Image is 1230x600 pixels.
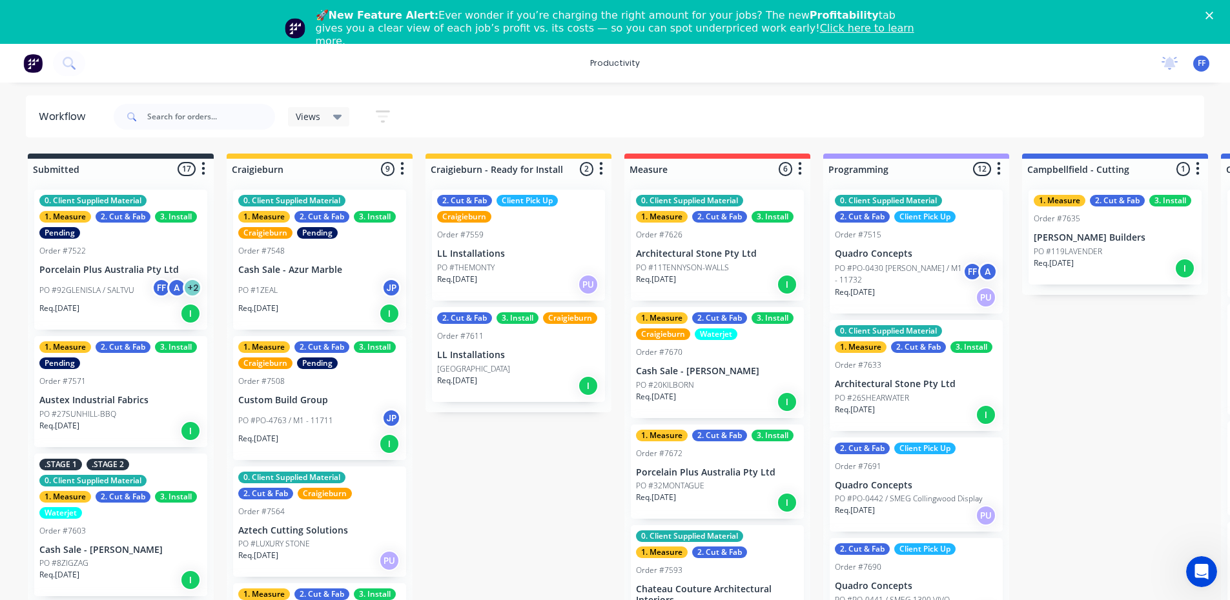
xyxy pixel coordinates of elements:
p: LL Installations [437,350,600,361]
div: A [167,278,187,297]
div: 1. Measure [835,341,887,353]
div: Order #7564 [238,506,285,517]
div: 1. Measure [636,430,688,441]
p: PO #LUXURY STONE [238,538,310,550]
div: FF [963,262,982,281]
div: Pending [39,357,80,369]
div: Client Pick Up [894,543,956,555]
div: Order #7559 [437,229,484,241]
div: Order #7515 [835,229,881,241]
div: 3. Install [354,588,396,600]
div: Craigieburn [298,488,352,499]
div: 2. Cut & Fab [835,211,890,223]
div: 0. Client Supplied Material2. Cut & FabCraigieburnOrder #7564Aztech Cutting SolutionsPO #LUXURY S... [233,466,406,577]
img: Profile image for Team [285,18,305,39]
div: 1. Measure [39,491,91,503]
div: 2. Cut & Fab [835,543,890,555]
div: 2. Cut & Fab [437,195,492,206]
div: JP [382,278,401,297]
div: 2. Cut & Fab [692,211,747,223]
div: 1. Measure [1034,195,1085,206]
p: Austex Industrial Fabrics [39,395,202,406]
div: Order #7672 [636,448,682,459]
div: 2. Cut & Fab [692,312,747,324]
div: .STAGE 1 [39,459,82,470]
div: Craigieburn [437,211,491,223]
div: Craigieburn [636,328,690,340]
div: I [379,303,400,324]
div: 0. Client Supplied Material [238,472,345,483]
p: PO #PO-0442 / SMEG Collingwood Display [835,493,983,505]
div: 1. Measure [39,211,91,223]
div: Craigieburn [238,357,292,369]
p: Req. [DATE] [835,505,875,516]
div: Order #7611 [437,330,484,342]
div: 2. Cut & Fab [294,341,349,353]
p: PO #32MONTAGUE [636,480,704,492]
div: Order #7522 [39,245,86,257]
div: 1. Measure [636,312,688,324]
p: Quadro Concepts [835,480,998,491]
div: 0. Client Supplied Material [636,195,743,206]
div: Order #7633 [835,359,881,371]
a: Click here to learn more. [316,22,914,47]
div: Order #7508 [238,375,285,387]
p: [PERSON_NAME] Builders [1034,232,1196,243]
div: Order #7670 [636,346,682,358]
div: Order #7571 [39,375,86,387]
img: Factory [23,54,43,73]
div: 3. Install [155,341,197,353]
div: Client Pick Up [894,211,956,223]
div: 0. Client Supplied Material [636,530,743,542]
div: Pending [297,227,338,239]
p: Req. [DATE] [636,391,676,403]
p: PO #PO-0430 [PERSON_NAME] / M1 - 11732 [835,263,963,286]
p: Quadro Concepts [835,248,998,259]
div: Close [1205,12,1218,19]
div: Order #7603 [39,525,86,537]
input: Search for orders... [147,104,275,130]
div: Order #7635 [1034,213,1080,225]
div: 2. Cut & Fab [1090,195,1145,206]
p: Req. [DATE] [437,274,477,285]
div: 0. Client Supplied Material [835,325,942,337]
div: productivity [584,54,646,73]
div: 1. Measure2. Cut & Fab3. InstallCraigieburnWaterjetOrder #7670Cash Sale - [PERSON_NAME]PO #20KILB... [631,307,804,418]
div: 🚀 Ever wonder if you’re charging the right amount for your jobs? The new tab gives you a clear vi... [316,9,925,48]
p: Req. [DATE] [39,420,79,432]
p: PO #26SHEARWATER [835,392,909,404]
div: 3. Install [497,312,538,324]
div: 1. Measure [636,546,688,558]
div: + 2 [183,278,202,297]
div: Order #7626 [636,229,682,241]
p: Custom Build Group [238,395,401,406]
p: PO #1ZEAL [238,285,278,296]
div: PU [976,505,996,526]
div: PU [379,550,400,571]
p: Req. [DATE] [835,286,875,298]
p: PO #92GLENISLA / SALTVU [39,285,134,296]
div: 0. Client Supplied Material1. Measure2. Cut & Fab3. InstallOrder #7633Architectural Stone Pty Ltd... [830,320,1003,431]
div: 2. Cut & Fab [294,211,349,223]
p: PO #8ZIGZAG [39,557,88,569]
p: Req. [DATE] [238,433,278,445]
p: Req. [DATE] [238,303,278,314]
p: Architectural Stone Pty Ltd [636,248,799,259]
div: 2. Cut & Fab [238,488,293,499]
p: Req. [DATE] [437,375,477,386]
div: 3. Install [752,430,794,441]
p: Req. [DATE] [39,303,79,314]
div: 0. Client Supplied Material2. Cut & FabClient Pick UpOrder #7515Quadro ConceptsPO #PO-0430 [PERSO... [830,190,1003,314]
div: 2. Cut & FabClient Pick UpOrder #7691Quadro ConceptsPO #PO-0442 / SMEG Collingwood DisplayReq.[DA... [830,437,1003,532]
div: 2. Cut & Fab [692,546,747,558]
p: Quadro Concepts [835,581,998,592]
span: Views [296,110,320,123]
p: Req. [DATE] [39,569,79,581]
div: Craigieburn [238,227,292,239]
p: Req. [DATE] [835,404,875,415]
div: 2. Cut & FabClient Pick UpCraigieburnOrder #7559LL InstallationsPO #THEMONTYReq.[DATE]PU [432,190,605,301]
div: I [976,405,996,425]
div: Client Pick Up [894,443,956,454]
div: 2. Cut & Fab [96,211,150,223]
div: 0. Client Supplied Material [39,195,147,206]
